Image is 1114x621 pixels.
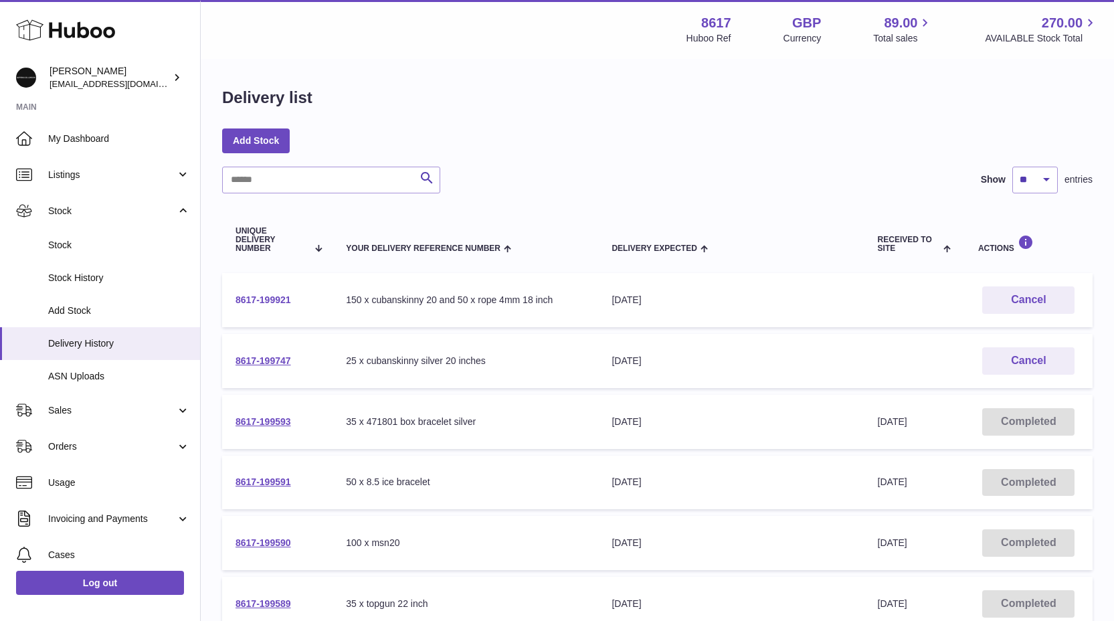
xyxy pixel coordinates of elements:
div: [PERSON_NAME] [50,65,170,90]
div: Huboo Ref [686,32,731,45]
span: ASN Uploads [48,370,190,383]
div: 100 x msn20 [346,537,585,549]
span: Received to Site [878,236,940,253]
a: 8617-199921 [236,294,291,305]
strong: 8617 [701,14,731,32]
span: entries [1064,173,1093,186]
label: Show [981,173,1006,186]
a: 8617-199593 [236,416,291,427]
span: AVAILABLE Stock Total [985,32,1098,45]
div: 50 x 8.5 ice bracelet [346,476,585,489]
a: 8617-199747 [236,355,291,366]
div: [DATE] [612,355,850,367]
span: Delivery History [48,337,190,350]
span: Invoicing and Payments [48,513,176,525]
a: 8617-199590 [236,537,291,548]
div: 150 x cubanskinny 20 and 50 x rope 4mm 18 inch [346,294,585,306]
span: [DATE] [878,476,907,487]
div: [DATE] [612,416,850,428]
div: 35 x 471801 box bracelet silver [346,416,585,428]
span: Stock [48,239,190,252]
span: Sales [48,404,176,417]
div: Currency [783,32,822,45]
span: 270.00 [1042,14,1083,32]
span: Listings [48,169,176,181]
a: 89.00 Total sales [873,14,933,45]
div: [DATE] [612,294,850,306]
span: Cases [48,549,190,561]
div: [DATE] [612,598,850,610]
span: Your Delivery Reference Number [346,244,500,253]
button: Cancel [982,286,1075,314]
a: 8617-199589 [236,598,291,609]
span: Total sales [873,32,933,45]
span: Add Stock [48,304,190,317]
div: Actions [978,235,1079,253]
span: Delivery Expected [612,244,697,253]
a: 8617-199591 [236,476,291,487]
span: 89.00 [884,14,917,32]
div: 35 x topgun 22 inch [346,598,585,610]
div: 25 x cubanskinny silver 20 inches [346,355,585,367]
span: [DATE] [878,537,907,548]
span: Usage [48,476,190,489]
div: [DATE] [612,537,850,549]
span: Stock History [48,272,190,284]
button: Cancel [982,347,1075,375]
a: 270.00 AVAILABLE Stock Total [985,14,1098,45]
span: My Dashboard [48,132,190,145]
a: Add Stock [222,128,290,153]
span: Unique Delivery Number [236,227,308,254]
span: Stock [48,205,176,217]
a: Log out [16,571,184,595]
span: [EMAIL_ADDRESS][DOMAIN_NAME] [50,78,197,89]
h1: Delivery list [222,87,312,108]
img: hello@alfredco.com [16,68,36,88]
strong: GBP [792,14,821,32]
span: [DATE] [878,598,907,609]
span: [DATE] [878,416,907,427]
span: Orders [48,440,176,453]
div: [DATE] [612,476,850,489]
